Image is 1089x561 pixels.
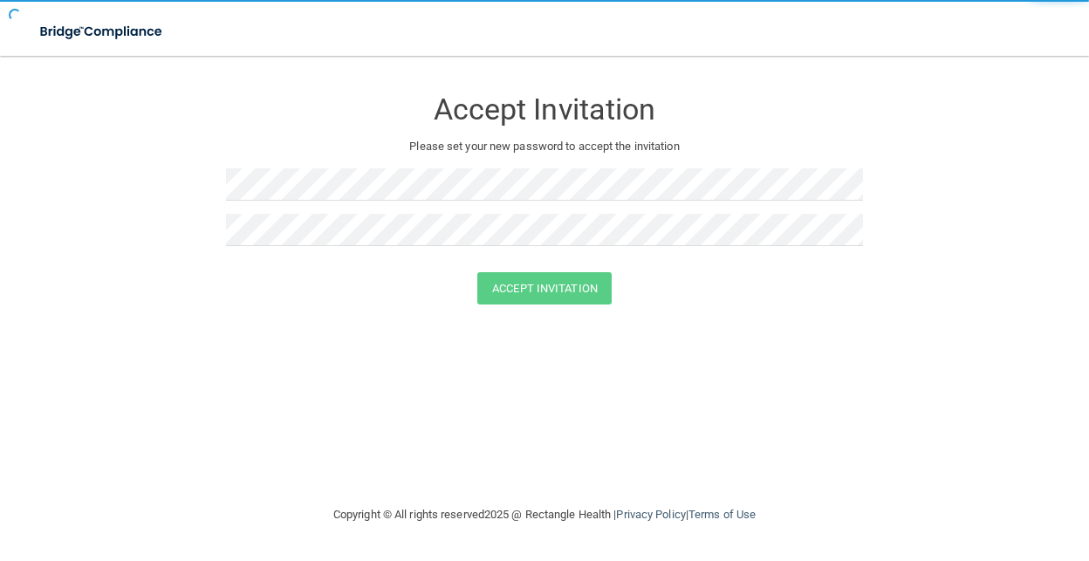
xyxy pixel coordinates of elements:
h3: Accept Invitation [226,93,863,126]
img: bridge_compliance_login_screen.278c3ca4.svg [26,14,178,50]
div: Copyright © All rights reserved 2025 @ Rectangle Health | | [226,487,863,543]
a: Terms of Use [688,508,756,521]
button: Accept Invitation [477,272,612,304]
a: Privacy Policy [616,508,685,521]
p: Please set your new password to accept the invitation [239,136,850,157]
